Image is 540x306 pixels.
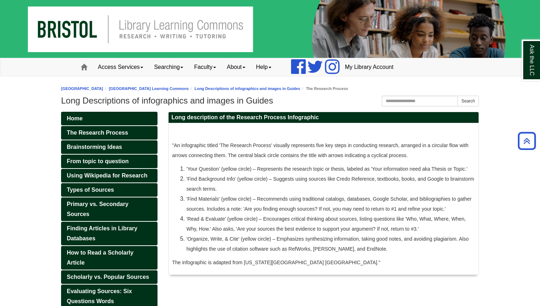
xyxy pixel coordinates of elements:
[67,172,147,179] span: Using Wikipedia for Research
[186,166,467,172] span: 'Your Question' (yellow circle) – Represents the research topic or thesis, labeled as 'Your infor...
[251,58,277,76] a: Help
[61,169,157,182] a: Using Wikipedia for Research
[92,58,149,76] a: Access Services
[67,187,114,193] span: Types of Sources
[515,136,538,146] a: Back to Top
[300,85,348,92] li: The Research Process
[189,58,221,76] a: Faculty
[186,176,474,192] span: 'Find Background Info' (yellow circle) – Suggests using sources like Credo Reference, textbooks, ...
[61,96,479,106] h1: Long Descriptions of infographics and images in Guides
[186,236,469,252] span: 'Organize, Write, & Cite' (yellow circle) – Emphasizes synthesizing information, taking good note...
[61,112,157,125] a: Home
[61,140,157,154] a: Brainstorming Ideas
[169,112,479,123] h2: Long description of the Research Process Infographic
[61,183,157,197] a: Types of Sources
[67,144,122,150] span: Brainstorming Ideas
[172,260,380,265] span: The infographic is adapted from [US_STATE][GEOGRAPHIC_DATA] [GEOGRAPHIC_DATA]."
[67,288,132,304] span: Evaluating Sources: Six Questions Words
[67,250,134,266] span: How to Read a Scholarly Article
[172,142,469,158] span: "An infographic titled 'The Research Process' visually represents five key steps in conducting re...
[109,86,189,91] a: [GEOGRAPHIC_DATA] Learning Commons
[186,216,466,232] span: 'Read & Evaluate' (yellow circle) – Encourages critical thinking about sources, listing questions...
[61,155,157,168] a: From topic to question
[61,246,157,270] a: How to Read a Scholarly Article
[61,85,479,92] nav: breadcrumb
[61,126,157,140] a: The Research Process
[457,96,479,106] button: Search
[195,86,300,91] a: Long Descriptions of infographics and images in Guides
[61,197,157,221] a: Primary vs. Secondary Sources
[67,130,128,136] span: The Research Process
[61,86,103,91] a: [GEOGRAPHIC_DATA]
[186,196,471,212] span: 'Find Materials' (yellow circle) – Recommends using traditional catalogs, databases, Google Schol...
[149,58,189,76] a: Searching
[340,58,399,76] a: My Library Account
[221,58,251,76] a: About
[61,270,157,284] a: Scholarly vs. Popular Sources
[67,115,82,121] span: Home
[67,274,149,280] span: Scholarly vs. Popular Sources
[67,158,129,164] span: From topic to question
[67,201,129,217] span: Primary vs. Secondary Sources
[67,225,137,241] span: Finding Articles in Library Databases
[61,222,157,245] a: Finding Articles in Library Databases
